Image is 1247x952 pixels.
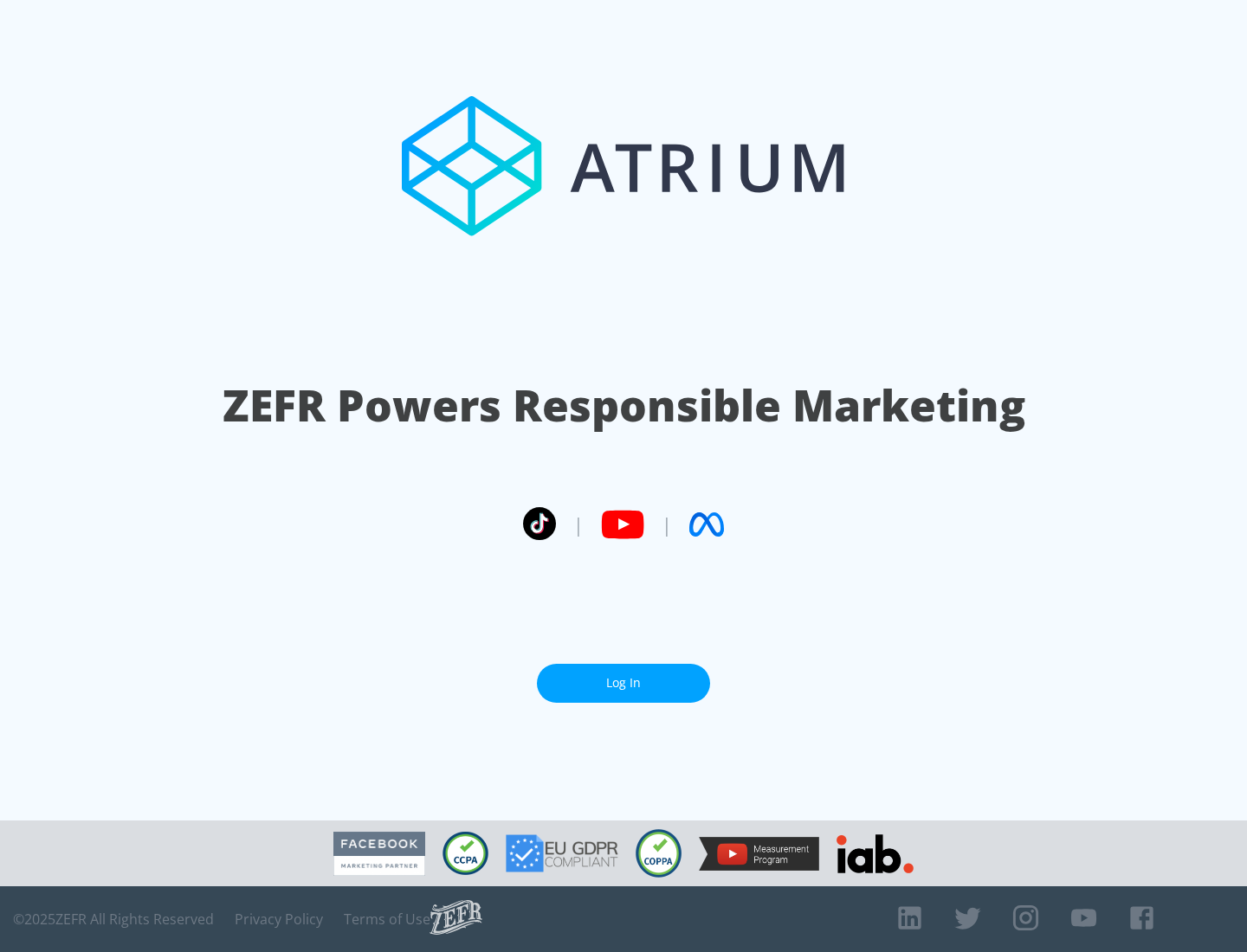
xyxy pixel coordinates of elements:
img: GDPR Compliant [506,834,618,872]
img: YouTube Measurement Program [699,837,819,871]
span: © 2025 ZEFR All Rights Reserved [13,910,214,928]
a: Terms of Use [344,910,430,928]
a: Privacy Policy [235,910,323,928]
img: CCPA Compliant [443,832,488,875]
img: COPPA Compliant [636,829,682,878]
img: Facebook Marketing Partner [333,832,425,876]
span: | [662,511,672,537]
a: Log In [537,664,710,703]
img: IAB [837,834,914,873]
h1: ZEFR Powers Responsible Marketing [223,376,1025,435]
span: | [573,511,584,537]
